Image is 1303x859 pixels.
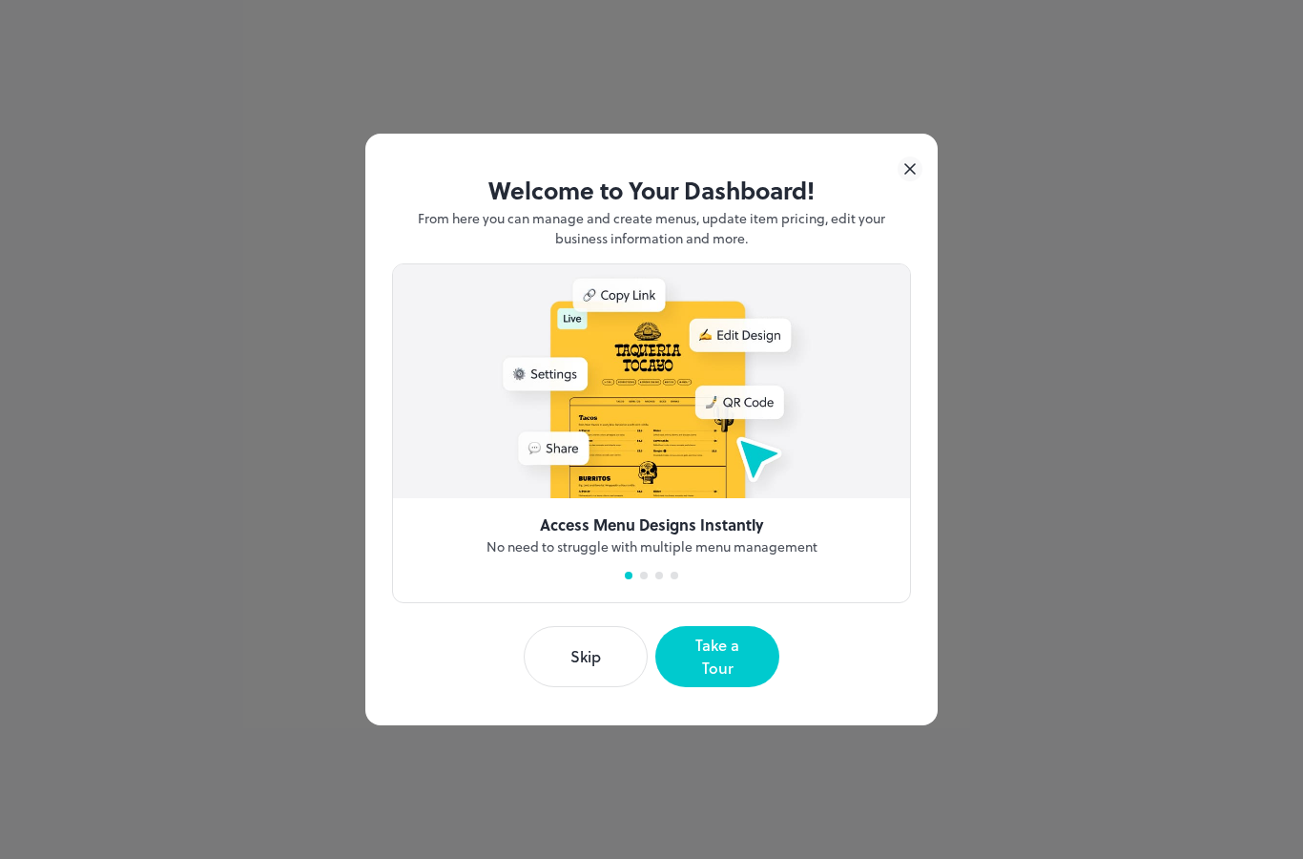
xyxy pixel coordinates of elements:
p: No need to struggle with multiple menu management [486,536,817,556]
img: intro-access-menu-design-1ff07d5f.jpg [393,264,910,498]
button: Take a Tour [655,626,779,687]
p: Access Menu Designs Instantly [540,513,763,536]
p: From here you can manage and create menus, update item pricing, edit your business information an... [392,208,911,248]
button: Skip [524,626,648,687]
p: Welcome to Your Dashboard! [392,172,911,208]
